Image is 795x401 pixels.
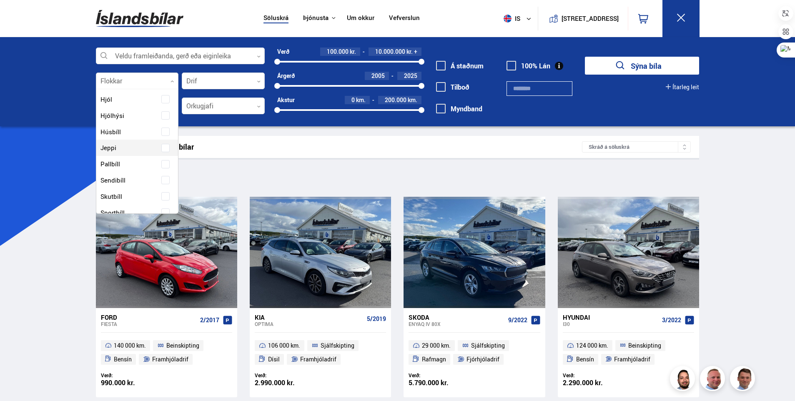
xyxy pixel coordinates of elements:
[563,313,659,321] div: Hyundai
[563,372,629,378] div: Verð:
[385,96,406,104] span: 200.000
[404,308,545,397] a: Skoda Enyaq iV 80X 9/2022 29 000 km. Sjálfskipting Rafmagn Fjórhjóladrif Verð: 5.790.000 kr.
[436,105,482,113] label: Myndband
[277,73,295,79] div: Árgerð
[268,341,300,351] span: 106 000 km.
[500,6,538,31] button: is
[100,158,120,170] span: Pallbíll
[356,97,366,103] span: km.
[100,207,125,219] span: Sportbíll
[277,48,289,55] div: Verð
[327,48,349,55] span: 100.000
[409,313,504,321] div: Skoda
[585,57,699,75] button: Sýna bíla
[347,14,374,23] a: Um okkur
[576,354,594,364] span: Bensín
[255,321,364,327] div: Optima
[542,7,623,30] a: [STREET_ADDRESS]
[563,321,659,327] div: i30
[101,321,197,327] div: Fiesta
[96,308,237,397] a: Ford Fiesta 2/2017 140 000 km. Beinskipting Bensín Framhjóladrif Verð: 990.000 kr.
[409,379,474,386] div: 5.790.000 kr.
[200,317,219,323] span: 2/2017
[466,354,499,364] span: Fjórhjóladrif
[422,341,451,351] span: 29 000 km.
[268,354,280,364] span: Dísil
[7,3,32,28] button: Opna LiveChat spjallviðmót
[96,5,183,32] img: G0Ugv5HjCgRt.svg
[100,93,112,105] span: Hjól
[350,48,356,55] span: kr.
[422,354,446,364] span: Rafmagn
[701,367,726,392] img: siFngHWaQ9KaOqBr.png
[101,372,167,378] div: Verð:
[166,341,199,351] span: Beinskipting
[277,97,295,103] div: Akstur
[101,313,197,321] div: Ford
[409,372,474,378] div: Verð:
[100,142,116,154] span: Jeppi
[255,379,321,386] div: 2.990.000 kr.
[436,62,484,70] label: Á staðnum
[263,14,288,23] a: Söluskrá
[100,110,124,122] span: Hjólhýsi
[666,84,699,90] button: Ítarleg leit
[628,341,661,351] span: Beinskipting
[662,317,681,323] span: 3/2022
[321,341,354,351] span: Sjálfskipting
[409,321,504,327] div: Enyaq iV 80X
[375,48,405,55] span: 10.000.000
[100,126,121,138] span: Húsbíll
[576,341,608,351] span: 124 000 km.
[367,316,386,322] span: 5/2019
[614,354,650,364] span: Framhjóladrif
[507,62,550,70] label: 100% Lán
[114,341,146,351] span: 140 000 km.
[255,372,321,378] div: Verð:
[436,83,469,91] label: Tilboð
[303,14,329,22] button: Þjónusta
[101,379,167,386] div: 990.000 kr.
[558,308,699,397] a: Hyundai i30 3/2022 124 000 km. Beinskipting Bensín Framhjóladrif Verð: 2.290.000 kr.
[582,141,691,153] div: Skráð á söluskrá
[250,308,391,397] a: Kia Optima 5/2019 106 000 km. Sjálfskipting Dísil Framhjóladrif Verð: 2.990.000 kr.
[731,367,756,392] img: FbJEzSuNWCJXmdc-.webp
[104,143,582,151] div: Leitarniðurstöður 316 bílar
[408,97,417,103] span: km.
[414,48,417,55] span: +
[100,190,122,203] span: Skutbíll
[500,15,521,23] span: is
[406,48,413,55] span: kr.
[404,72,417,80] span: 2025
[504,15,512,23] img: svg+xml;base64,PHN2ZyB4bWxucz0iaHR0cDovL3d3dy53My5vcmcvMjAwMC9zdmciIHdpZHRoPSI1MTIiIGhlaWdodD0iNT...
[100,174,125,186] span: Sendibíll
[152,354,188,364] span: Framhjóladrif
[471,341,505,351] span: Sjálfskipting
[671,367,696,392] img: nhp88E3Fdnt1Opn2.png
[255,313,364,321] div: Kia
[565,15,616,22] button: [STREET_ADDRESS]
[114,354,132,364] span: Bensín
[351,96,355,104] span: 0
[300,354,336,364] span: Framhjóladrif
[389,14,420,23] a: Vefverslun
[508,317,527,323] span: 9/2022
[371,72,385,80] span: 2005
[563,379,629,386] div: 2.290.000 kr.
